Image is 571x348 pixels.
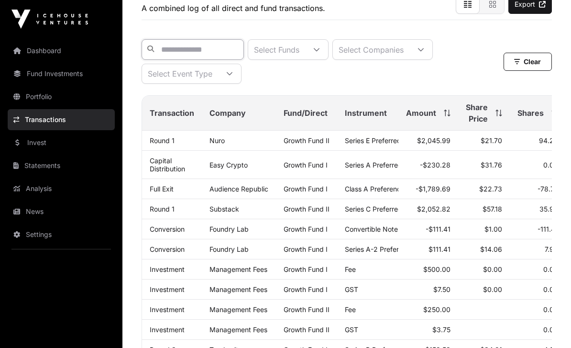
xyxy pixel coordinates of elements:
[483,265,502,273] span: $0.00
[150,157,185,173] a: Capital Distribution
[150,205,175,213] a: Round 1
[284,305,329,314] a: Growth Fund II
[539,205,558,213] span: 35.90
[284,326,329,334] a: Growth Fund II
[8,201,115,222] a: News
[150,305,185,314] a: Investment
[284,225,328,233] a: Growth Fund I
[150,107,194,119] span: Transaction
[209,245,249,253] a: Foundry Lab
[284,161,328,169] a: Growth Fund I
[209,326,268,334] p: Management Fees
[543,265,558,273] span: 0.00
[150,245,185,253] a: Conversion
[284,285,328,293] a: Growth Fund I
[538,185,558,193] span: -78.75
[480,245,502,253] span: $14.06
[209,136,225,145] a: Nuro
[150,225,185,233] a: Conversion
[345,161,422,169] span: Series A Preferred Share
[150,326,185,334] a: Investment
[398,151,458,179] td: -$230.28
[142,2,325,14] p: A combined log of all direct and fund transactions.
[523,302,571,348] iframe: Chat Widget
[284,107,328,119] span: Fund/Direct
[209,305,268,314] p: Management Fees
[8,132,115,153] a: Invest
[284,265,328,273] a: Growth Fund I
[345,185,428,193] span: Class A Preference Shares
[479,185,502,193] span: $22.73
[545,245,558,253] span: 7.92
[209,107,246,119] span: Company
[398,320,458,340] td: $3.75
[209,185,268,193] a: Audience Republic
[345,136,421,145] span: Series E Preferred Stock
[150,285,185,293] a: Investment
[466,101,488,124] span: Share Price
[345,326,358,334] span: GST
[150,185,174,193] a: Full Exit
[484,225,502,233] span: $1.00
[481,136,502,145] span: $21.70
[523,302,571,348] div: 聊天小组件
[543,161,558,169] span: 0.00
[209,285,268,293] p: Management Fees
[8,86,115,107] a: Portfolio
[345,225,427,233] span: Convertible Note ([DATE])
[142,64,218,83] div: Select Event Type
[398,219,458,239] td: -$111.41
[398,280,458,300] td: $7.50
[345,107,387,119] span: Instrument
[398,131,458,151] td: $2,045.99
[8,224,115,245] a: Settings
[406,107,436,119] span: Amount
[8,63,115,84] a: Fund Investments
[209,161,248,169] a: Easy Crypto
[8,155,115,176] a: Statements
[539,136,558,145] span: 94.29
[333,40,409,59] div: Select Companies
[398,199,458,219] td: $2,052.82
[345,265,356,273] span: Fee
[284,136,329,145] a: Growth Fund II
[284,245,328,253] a: Growth Fund I
[11,10,88,29] img: Icehouse Ventures Logo
[209,265,268,273] p: Management Fees
[284,185,328,193] a: Growth Fund I
[398,179,458,199] td: -$1,789.69
[538,225,558,233] span: -111.41
[209,205,239,213] a: Substack
[345,205,422,213] span: Series C Preferred Stock
[483,205,502,213] span: $57.18
[209,225,249,233] a: Foundry Lab
[345,305,356,314] span: Fee
[481,161,502,169] span: $31.76
[150,136,175,145] a: Round 1
[8,40,115,61] a: Dashboard
[517,107,544,119] span: Shares
[398,300,458,320] td: $250.00
[345,285,358,293] span: GST
[483,285,502,293] span: $0.00
[398,259,458,280] td: $500.00
[345,245,429,253] span: Series A-2 Preferred Stock
[8,178,115,199] a: Analysis
[8,109,115,130] a: Transactions
[398,239,458,259] td: $111.41
[504,53,552,71] button: Clear
[150,265,185,273] a: Investment
[284,205,329,213] a: Growth Fund II
[248,40,305,59] div: Select Funds
[543,285,558,293] span: 0.00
